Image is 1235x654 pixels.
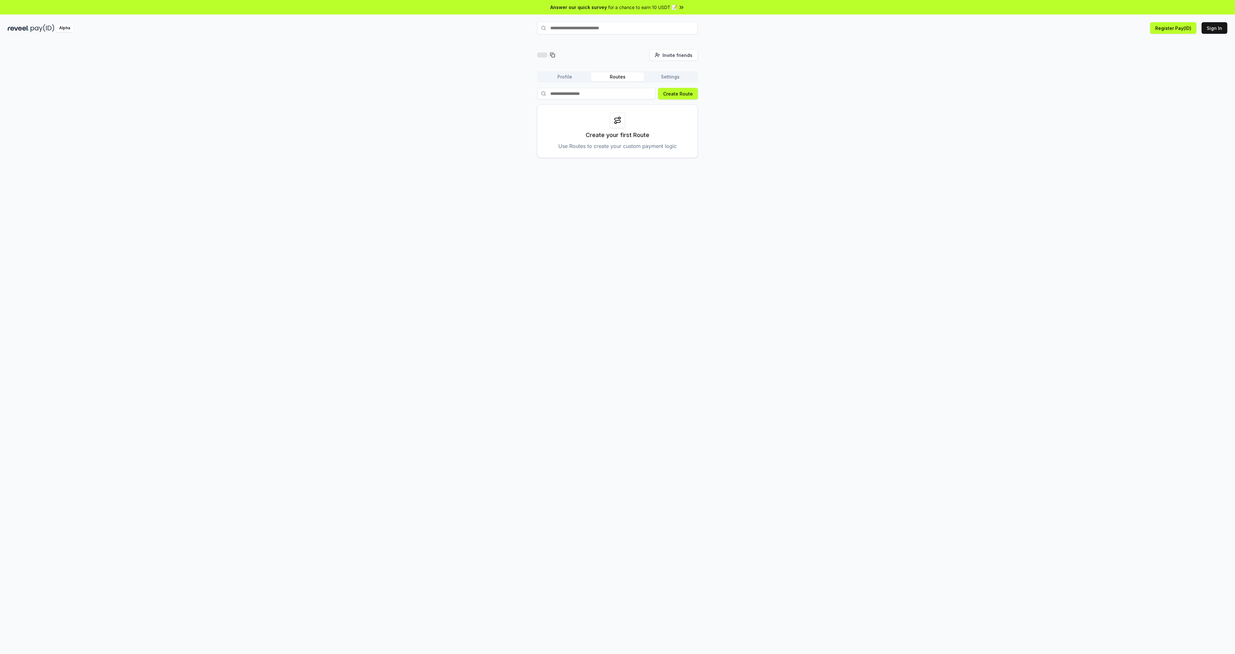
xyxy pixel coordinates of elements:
[31,24,54,32] img: pay_id
[558,142,677,150] p: Use Routes to create your custom payment logic
[663,52,692,59] span: Invite friends
[591,72,644,81] button: Routes
[8,24,29,32] img: reveel_dark
[608,4,677,11] span: for a chance to earn 10 USDT 📝
[550,4,607,11] span: Answer our quick survey
[1202,22,1227,34] button: Sign In
[538,72,591,81] button: Profile
[644,72,697,81] button: Settings
[586,131,649,140] p: Create your first Route
[649,49,698,61] button: Invite friends
[1150,22,1196,34] button: Register Pay(ID)
[56,24,74,32] div: Alpha
[658,88,698,99] button: Create Route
